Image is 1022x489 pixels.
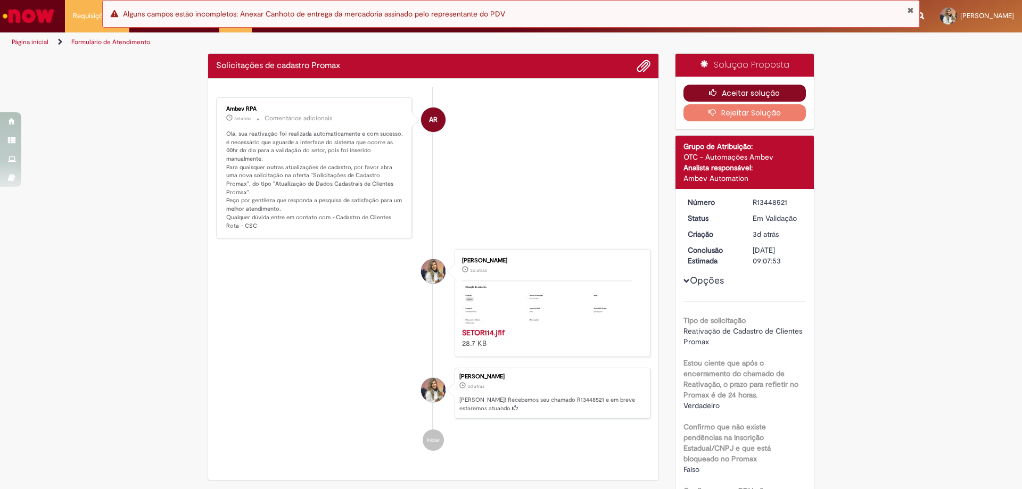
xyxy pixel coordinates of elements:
[216,87,650,461] ul: Histórico de tíquete
[73,11,110,21] span: Requisições
[683,358,798,400] b: Estou ciente que após o encerramento do chamado de Reativação, o prazo para refletir no Promax é ...
[467,383,484,389] span: 3d atrás
[226,106,403,112] div: Ambev RPA
[637,59,650,73] button: Adicionar anexos
[683,141,806,152] div: Grupo de Atribuição:
[753,213,802,223] div: Em Validação
[462,327,639,349] div: 28.7 KB
[421,378,446,402] div: Larissa Loren Lamounier Machado
[960,11,1014,20] span: [PERSON_NAME]
[459,396,645,412] p: [PERSON_NAME]! Recebemos seu chamado R13448521 e em breve estaremos atuando.
[683,173,806,184] div: Ambev Automation
[907,6,914,14] button: Fechar Notificação
[216,368,650,419] li: Larissa Loren Lamounier Machado
[421,107,446,132] div: Ambev RPA
[753,229,802,239] div: 26/08/2025 14:07:43
[429,107,438,132] span: AR
[216,61,340,71] h2: Solicitações de cadastro Promax Histórico de tíquete
[683,162,806,173] div: Analista responsável:
[12,38,48,46] a: Página inicial
[675,54,814,77] div: Solução Proposta
[683,326,804,346] span: Reativação de Cadastro de Clientes Promax
[753,197,802,208] div: R13448521
[683,401,720,410] span: Verdadeiro
[680,213,745,223] dt: Status
[683,152,806,162] div: OTC - Automações Ambev
[683,465,699,474] span: Falso
[753,229,779,239] time: 26/08/2025 14:07:43
[462,328,505,337] a: SETOR114.jfif
[680,197,745,208] dt: Número
[234,115,251,122] time: 26/08/2025 16:16:15
[470,267,487,273] time: 26/08/2025 14:07:40
[462,258,639,264] div: [PERSON_NAME]
[683,316,746,325] b: Tipo de solicitação
[226,130,403,230] p: Olá, sua reativação foi realizada automaticamente e com sucesso. é necessário que aguarde a inter...
[470,267,487,273] span: 3d atrás
[234,115,251,122] span: 3d atrás
[467,383,484,389] time: 26/08/2025 14:07:43
[459,374,645,380] div: [PERSON_NAME]
[123,9,505,19] span: Alguns campos estão incompletos: Anexar Canhoto de entrega da mercadoria assinado pelo representa...
[8,32,673,52] ul: Trilhas de página
[753,245,802,266] div: [DATE] 09:07:53
[683,85,806,102] button: Aceitar solução
[683,104,806,121] button: Rejeitar Solução
[1,5,56,27] img: ServiceNow
[680,229,745,239] dt: Criação
[421,259,446,284] div: Larissa Loren Lamounier Machado
[683,422,771,463] b: Confirmo que não existe pendências na Inscrição Estadual/CNPJ e que está bloqueado no Promax
[680,245,745,266] dt: Conclusão Estimada
[265,114,333,123] small: Comentários adicionais
[71,38,150,46] a: Formulário de Atendimento
[753,229,779,239] span: 3d atrás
